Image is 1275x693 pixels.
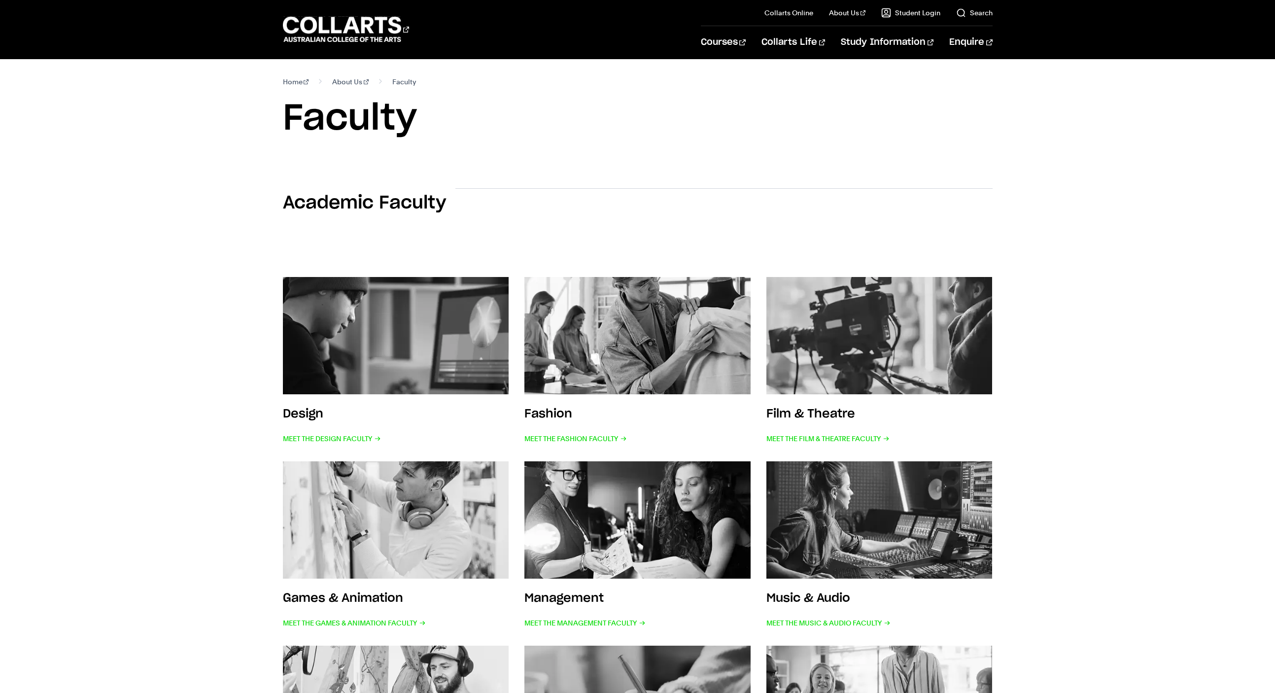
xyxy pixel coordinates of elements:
span: Meet the Film & Theatre Faculty [766,432,890,446]
span: Faculty [392,75,416,89]
span: Meet the Design Faculty [283,432,381,446]
h2: Academic Faculty [283,192,446,214]
h3: Film & Theatre [766,408,855,420]
span: Meet the Fashion Faculty [524,432,627,446]
span: Meet the Management Faculty [524,616,646,630]
a: Management Meet the Management Faculty [524,461,751,630]
a: About Us [829,8,865,18]
span: Meet the Games & Animation Faculty [283,616,426,630]
span: Meet the Music & Audio Faculty [766,616,891,630]
h3: Fashion [524,408,572,420]
a: About Us [332,75,369,89]
a: Study Information [841,26,933,59]
a: Search [956,8,993,18]
a: Courses [701,26,746,59]
h3: Games & Animation [283,592,403,604]
a: Games & Animation Meet the Games & Animation Faculty [283,461,509,630]
h3: Music & Audio [766,592,850,604]
a: Collarts Life [761,26,825,59]
a: Design Meet the Design Faculty [283,277,509,446]
h3: Management [524,592,604,604]
a: Enquire [949,26,992,59]
a: Home [283,75,309,89]
a: Fashion Meet the Fashion Faculty [524,277,751,446]
a: Film & Theatre Meet the Film & Theatre Faculty [766,277,993,446]
a: Student Login [881,8,940,18]
h1: Faculty [283,97,993,141]
a: Collarts Online [764,8,813,18]
h3: Design [283,408,323,420]
a: Music & Audio Meet the Music & Audio Faculty [766,461,993,630]
div: Go to homepage [283,15,409,43]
